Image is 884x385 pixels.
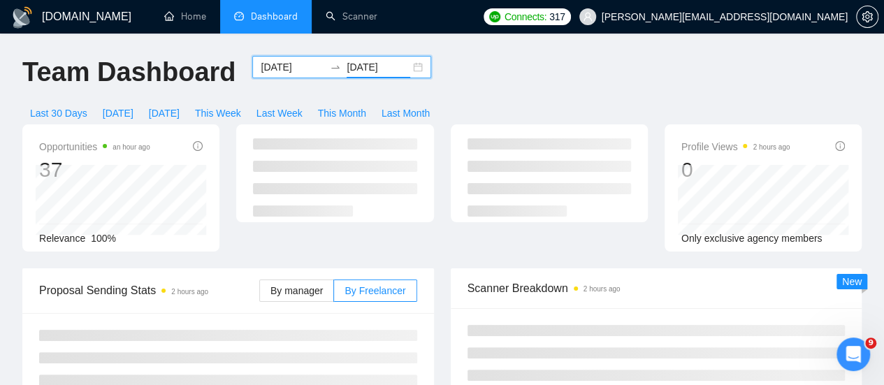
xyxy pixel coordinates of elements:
span: 317 [549,9,565,24]
button: [DATE] [95,102,141,124]
iframe: Intercom live chat [836,337,870,371]
span: Connects: [505,9,546,24]
span: info-circle [835,141,845,151]
span: Last 30 Days [30,106,87,121]
span: 9 [865,337,876,349]
span: Proposal Sending Stats [39,282,259,299]
span: This Month [318,106,366,121]
span: dashboard [234,11,244,21]
span: This Week [195,106,241,121]
a: searchScanner [326,10,377,22]
span: Profile Views [681,138,790,155]
input: Start date [261,59,324,75]
span: swap-right [330,61,341,73]
span: Opportunities [39,138,150,155]
button: setting [856,6,878,28]
button: Last Month [374,102,437,124]
img: logo [11,6,34,29]
span: Scanner Breakdown [468,279,846,297]
img: upwork-logo.png [489,11,500,22]
time: 2 hours ago [584,285,621,293]
span: user [583,12,593,22]
span: to [330,61,341,73]
span: New [842,276,862,287]
span: setting [857,11,878,22]
span: Only exclusive agency members [681,233,823,244]
span: 100% [91,233,116,244]
time: 2 hours ago [753,143,790,151]
a: setting [856,11,878,22]
a: homeHome [164,10,206,22]
time: 2 hours ago [171,288,208,296]
div: 0 [681,157,790,183]
button: [DATE] [141,102,187,124]
span: [DATE] [149,106,180,121]
input: End date [347,59,410,75]
span: Last Month [382,106,430,121]
h1: Team Dashboard [22,56,236,89]
button: This Month [310,102,374,124]
button: Last 30 Days [22,102,95,124]
span: Relevance [39,233,85,244]
span: info-circle [193,141,203,151]
span: Last Week [256,106,303,121]
time: an hour ago [113,143,150,151]
button: This Week [187,102,249,124]
span: By manager [270,285,323,296]
button: Last Week [249,102,310,124]
span: By Freelancer [345,285,405,296]
span: [DATE] [103,106,133,121]
div: 37 [39,157,150,183]
span: Dashboard [251,10,298,22]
